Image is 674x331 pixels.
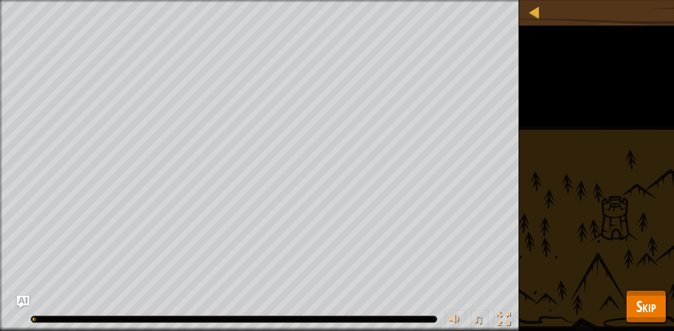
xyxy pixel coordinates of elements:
[636,296,656,317] span: Skip
[626,290,666,323] button: Skip
[17,296,29,308] button: Ask AI
[445,310,466,331] button: Adjust volume
[493,310,514,331] button: Toggle fullscreen
[473,312,483,327] span: ♫
[471,310,488,331] button: ♫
